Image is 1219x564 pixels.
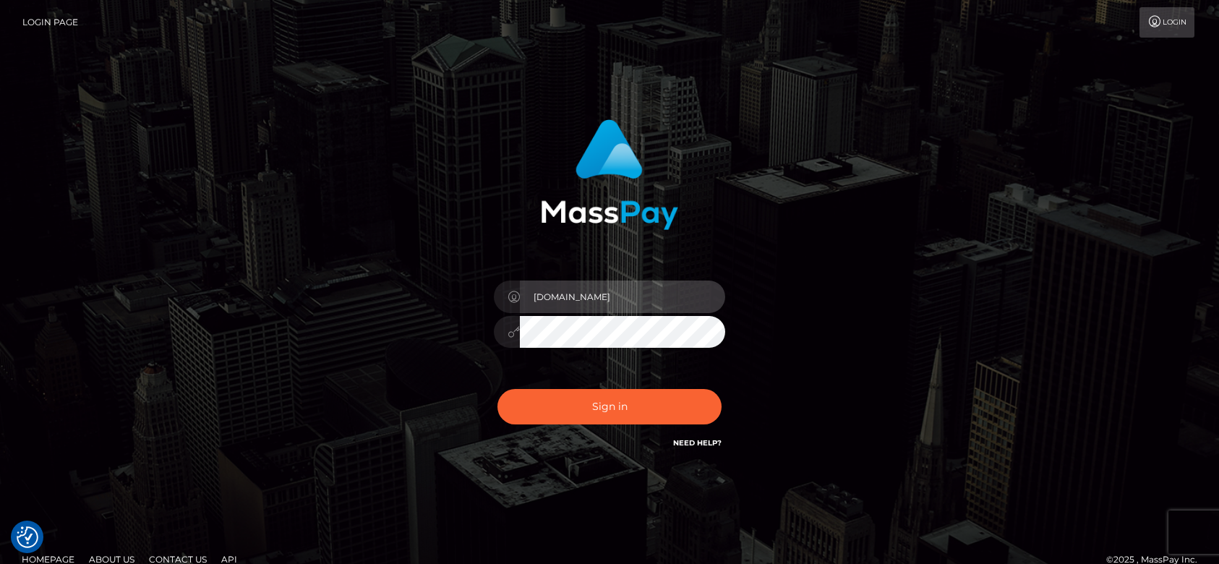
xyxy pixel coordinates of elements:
img: Revisit consent button [17,526,38,548]
a: Login [1139,7,1194,38]
a: Need Help? [673,438,722,448]
button: Sign in [497,389,722,424]
button: Consent Preferences [17,526,38,548]
a: Login Page [22,7,78,38]
input: Username... [520,281,725,313]
img: MassPay Login [541,119,678,230]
